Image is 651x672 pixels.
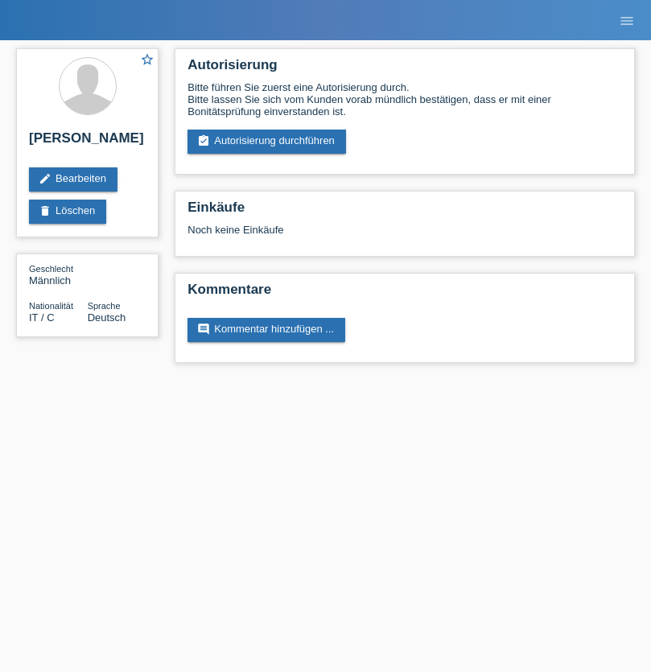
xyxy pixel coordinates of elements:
[88,301,121,311] span: Sprache
[29,264,73,274] span: Geschlecht
[611,15,643,25] a: menu
[29,167,117,192] a: editBearbeiten
[187,282,622,306] h2: Kommentare
[619,13,635,29] i: menu
[140,52,155,69] a: star_border
[88,311,126,324] span: Deutsch
[29,262,88,287] div: Männlich
[29,130,146,155] h2: [PERSON_NAME]
[187,57,622,81] h2: Autorisierung
[29,200,106,224] a: deleteLöschen
[140,52,155,67] i: star_border
[39,172,52,185] i: edit
[39,204,52,217] i: delete
[187,224,622,248] div: Noch keine Einkäufe
[187,200,622,224] h2: Einkäufe
[187,81,622,117] div: Bitte führen Sie zuerst eine Autorisierung durch. Bitte lassen Sie sich vom Kunden vorab mündlich...
[187,318,345,342] a: commentKommentar hinzufügen ...
[197,323,210,336] i: comment
[29,301,73,311] span: Nationalität
[197,134,210,147] i: assignment_turned_in
[29,311,55,324] span: Italien / C / 28.01.2016
[187,130,346,154] a: assignment_turned_inAutorisierung durchführen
